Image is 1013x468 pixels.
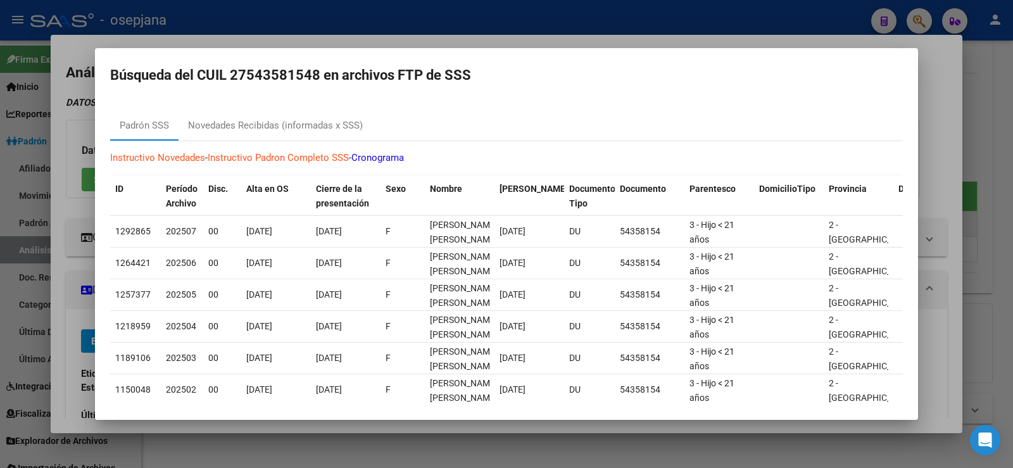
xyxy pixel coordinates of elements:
[166,258,196,268] span: 202506
[430,315,498,339] span: CACERES PILAR NICOLE
[246,289,272,300] span: [DATE]
[620,383,679,397] div: 54358154
[110,175,161,217] datatable-header-cell: ID
[166,353,196,363] span: 202503
[161,175,203,217] datatable-header-cell: Período Archivo
[824,175,893,217] datatable-header-cell: Provincia
[120,118,169,133] div: Padrón SSS
[166,289,196,300] span: 202505
[754,175,824,217] datatable-header-cell: DomicilioTipo
[208,383,236,397] div: 00
[241,175,311,217] datatable-header-cell: Alta en OS
[430,220,498,244] span: CACERES PILAR NICOLE
[208,256,236,270] div: 00
[430,251,498,276] span: CACERES PILAR NICOLE
[115,258,151,268] span: 1264421
[311,175,381,217] datatable-header-cell: Cierre de la presentación
[208,351,236,365] div: 00
[829,251,914,276] span: 2 - [GEOGRAPHIC_DATA]
[620,256,679,270] div: 54358154
[386,353,391,363] span: F
[115,226,151,236] span: 1292865
[500,258,525,268] span: [DATE]
[203,175,241,217] datatable-header-cell: Disc.
[386,321,391,331] span: F
[494,175,564,217] datatable-header-cell: Fecha Nac.
[425,175,494,217] datatable-header-cell: Nombre
[569,224,610,239] div: DU
[430,184,462,194] span: Nombre
[620,351,679,365] div: 54358154
[500,184,570,194] span: [PERSON_NAME].
[110,152,205,163] a: Instructivo Novedades
[500,289,525,300] span: [DATE]
[115,353,151,363] span: 1189106
[316,321,342,331] span: [DATE]
[500,321,525,331] span: [DATE]
[110,151,903,165] p: - -
[115,384,151,395] span: 1150048
[246,353,272,363] span: [DATE]
[188,118,363,133] div: Novedades Recibidas (informadas x SSS)
[893,175,963,217] datatable-header-cell: Departamento
[246,384,272,395] span: [DATE]
[759,184,815,194] span: DomicilioTipo
[620,224,679,239] div: 54358154
[564,175,615,217] datatable-header-cell: Documento Tipo
[689,184,736,194] span: Parentesco
[829,346,914,371] span: 2 - [GEOGRAPHIC_DATA]
[246,258,272,268] span: [DATE]
[615,175,684,217] datatable-header-cell: Documento
[386,184,406,194] span: Sexo
[166,321,196,331] span: 202504
[430,346,498,371] span: CACERES PILAR NICOLE
[829,220,914,244] span: 2 - [GEOGRAPHIC_DATA]
[430,283,498,308] span: CACERES PILAR NICOLE
[430,378,498,403] span: CACERES PILAR NICOLE
[689,283,734,308] span: 3 - Hijo < 21 años
[115,289,151,300] span: 1257377
[620,319,679,334] div: 54358154
[898,184,957,194] span: Departamento
[829,315,914,339] span: 2 - [GEOGRAPHIC_DATA]
[208,224,236,239] div: 00
[316,258,342,268] span: [DATE]
[351,152,404,163] a: Cronograma
[829,184,867,194] span: Provincia
[166,184,198,208] span: Período Archivo
[689,315,734,339] span: 3 - Hijo < 21 años
[386,258,391,268] span: F
[620,184,666,194] span: Documento
[381,175,425,217] datatable-header-cell: Sexo
[689,378,734,403] span: 3 - Hijo < 21 años
[316,226,342,236] span: [DATE]
[246,184,289,194] span: Alta en OS
[569,288,610,302] div: DU
[115,184,123,194] span: ID
[500,226,525,236] span: [DATE]
[620,288,679,302] div: 54358154
[500,384,525,395] span: [DATE]
[569,256,610,270] div: DU
[829,378,914,403] span: 2 - [GEOGRAPHIC_DATA]
[208,184,228,194] span: Disc.
[829,283,914,308] span: 2 - [GEOGRAPHIC_DATA]
[386,226,391,236] span: F
[386,384,391,395] span: F
[166,384,196,395] span: 202502
[208,152,349,163] a: Instructivo Padron Completo SSS
[208,319,236,334] div: 00
[689,220,734,244] span: 3 - Hijo < 21 años
[970,425,1000,455] div: Open Intercom Messenger
[316,289,342,300] span: [DATE]
[689,346,734,371] span: 3 - Hijo < 21 años
[684,175,754,217] datatable-header-cell: Parentesco
[689,251,734,276] span: 3 - Hijo < 21 años
[500,353,525,363] span: [DATE]
[569,319,610,334] div: DU
[386,289,391,300] span: F
[316,384,342,395] span: [DATE]
[166,226,196,236] span: 202507
[110,63,903,87] h2: Búsqueda del CUIL 27543581548 en archivos FTP de SSS
[208,288,236,302] div: 00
